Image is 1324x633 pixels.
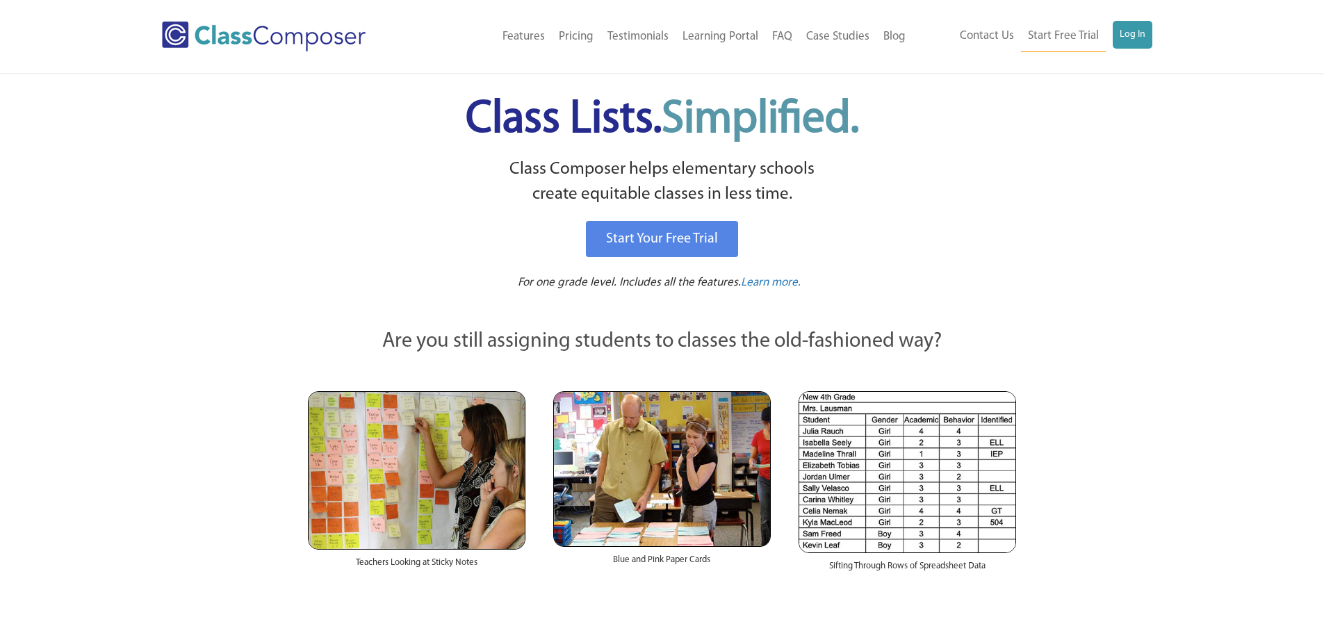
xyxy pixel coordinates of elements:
p: Class Composer helps elementary schools create equitable classes in less time. [306,157,1019,208]
span: Learn more. [741,277,801,288]
span: Class Lists. [466,97,859,142]
a: FAQ [765,22,799,52]
span: For one grade level. Includes all the features. [518,277,741,288]
div: Sifting Through Rows of Spreadsheet Data [799,553,1016,586]
div: Blue and Pink Paper Cards [553,547,771,580]
a: Blog [876,22,913,52]
img: Blue and Pink Paper Cards [553,391,771,546]
span: Simplified. [662,97,859,142]
p: Are you still assigning students to classes the old-fashioned way? [308,327,1017,357]
a: Start Your Free Trial [586,221,738,257]
a: Start Free Trial [1021,21,1106,52]
a: Pricing [552,22,600,52]
a: Testimonials [600,22,676,52]
a: Log In [1113,21,1152,49]
img: Class Composer [162,22,366,51]
nav: Header Menu [913,21,1152,52]
a: Learn more. [741,274,801,292]
a: Learning Portal [676,22,765,52]
a: Features [496,22,552,52]
a: Case Studies [799,22,876,52]
nav: Header Menu [423,22,913,52]
a: Contact Us [953,21,1021,51]
div: Teachers Looking at Sticky Notes [308,550,525,583]
img: Spreadsheets [799,391,1016,553]
img: Teachers Looking at Sticky Notes [308,391,525,550]
span: Start Your Free Trial [606,232,718,246]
